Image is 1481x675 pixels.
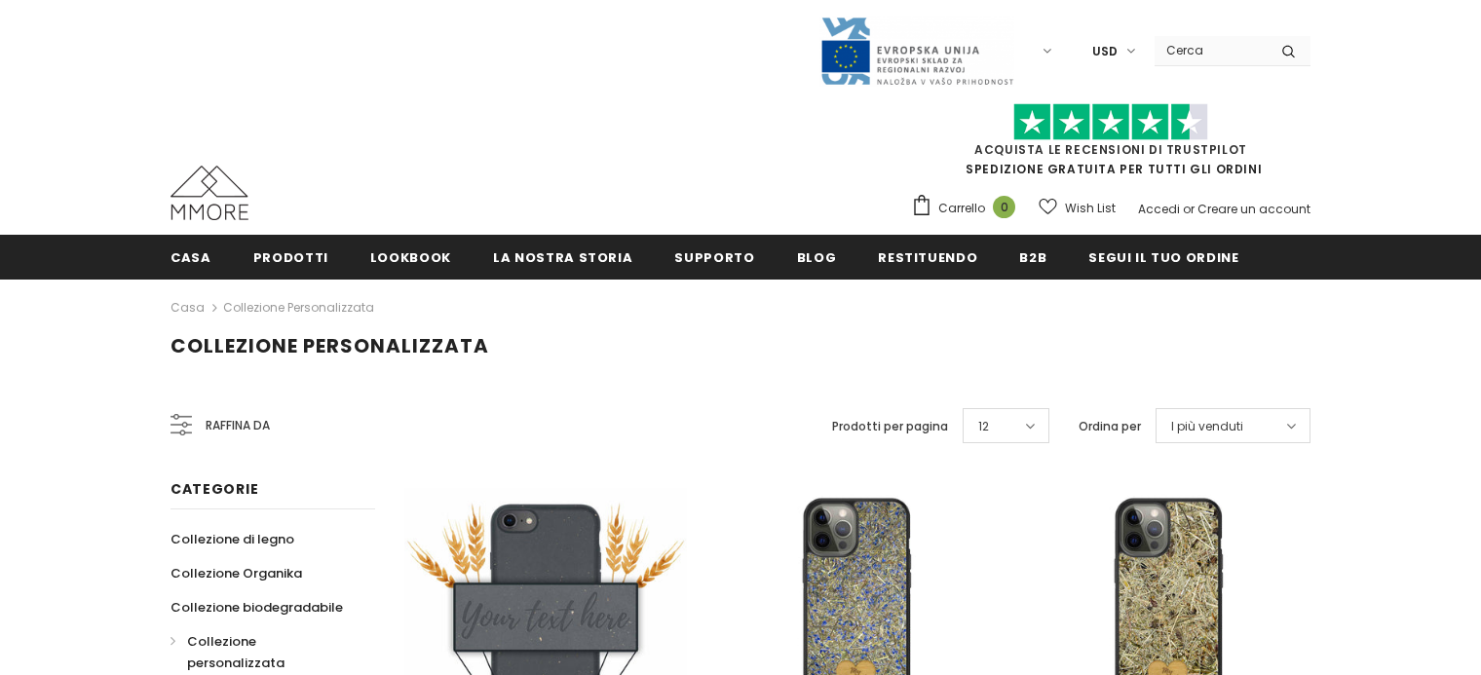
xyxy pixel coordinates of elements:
[253,248,328,267] span: Prodotti
[978,417,989,436] span: 12
[1088,235,1238,279] a: Segui il tuo ordine
[370,235,451,279] a: Lookbook
[171,235,211,279] a: Casa
[1019,235,1046,279] a: B2B
[370,248,451,267] span: Lookbook
[819,42,1014,58] a: Javni Razpis
[878,248,977,267] span: Restituendo
[171,598,343,617] span: Collezione biodegradabile
[819,16,1014,87] img: Javni Razpis
[1138,201,1180,217] a: Accedi
[223,299,374,316] a: Collezione personalizzata
[1019,248,1046,267] span: B2B
[911,112,1310,177] span: SPEDIZIONE GRATUITA PER TUTTI GLI ORDINI
[1155,36,1267,64] input: Search Site
[674,248,754,267] span: supporto
[974,141,1247,158] a: Acquista le recensioni di TrustPilot
[1171,417,1243,436] span: I più venduti
[171,332,489,359] span: Collezione personalizzata
[832,417,948,436] label: Prodotti per pagina
[878,235,977,279] a: Restituendo
[797,248,837,267] span: Blog
[171,166,248,220] img: Casi MMORE
[1183,201,1195,217] span: or
[493,235,632,279] a: La nostra storia
[171,296,205,319] a: Casa
[171,556,302,590] a: Collezione Organika
[171,590,343,624] a: Collezione biodegradabile
[171,522,294,556] a: Collezione di legno
[493,248,632,267] span: La nostra storia
[1039,191,1116,225] a: Wish List
[674,235,754,279] a: supporto
[171,479,258,499] span: Categorie
[1092,42,1118,61] span: USD
[206,415,270,436] span: Raffina da
[938,199,985,218] span: Carrello
[1013,103,1208,141] img: Fidati di Pilot Stars
[797,235,837,279] a: Blog
[911,194,1025,223] a: Carrello 0
[171,530,294,548] span: Collezione di legno
[993,196,1015,218] span: 0
[187,632,285,672] span: Collezione personalizzata
[1197,201,1310,217] a: Creare un account
[171,564,302,582] span: Collezione Organika
[1065,199,1116,218] span: Wish List
[1079,417,1141,436] label: Ordina per
[171,248,211,267] span: Casa
[1088,248,1238,267] span: Segui il tuo ordine
[253,235,328,279] a: Prodotti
